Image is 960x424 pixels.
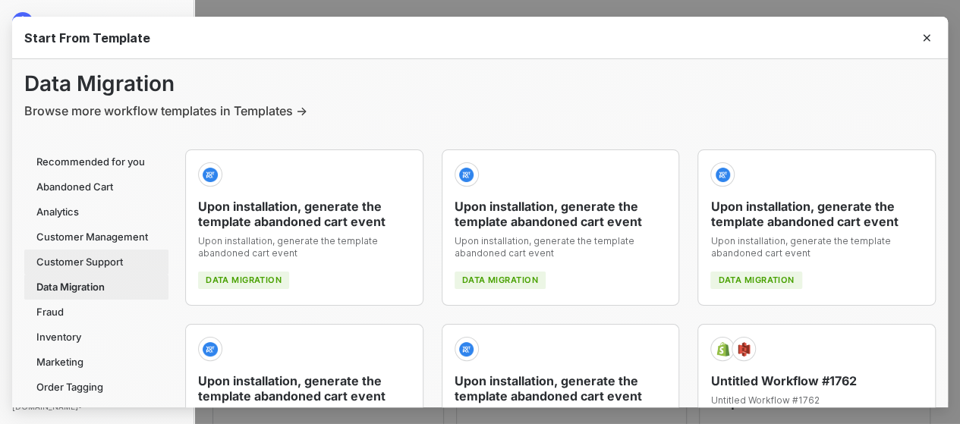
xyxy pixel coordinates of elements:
img: integration-icon [716,168,730,182]
p: Untitled Workflow #1762 [710,394,923,407]
img: integration-icon [459,342,474,356]
div: Data Migration [24,275,168,300]
div: Abandoned Cart [24,174,168,199]
div: Data Migration [455,272,546,289]
img: integration-icon [459,168,474,182]
div: Customer Management [24,225,168,250]
h1: Data Migration [24,71,936,96]
div: Upon installation, generate the template abandoned cart event [198,199,411,229]
div: Recommended for you [24,149,168,174]
div: Customer Support [24,250,168,275]
div: Analytics [24,199,168,225]
div: Start From Template [24,30,936,46]
a: Browse more workflow templates in Templates → [24,102,307,119]
p: Upon installation, generate the template abandoned cart event [455,235,667,259]
p: Upon installation, generate the template abandoned cart event [198,235,411,259]
img: integration-icon [203,168,217,182]
div: Upon installation, generate the template abandoned cart event [455,199,667,229]
div: Marketing [24,350,168,375]
button: Close [905,17,948,59]
div: Upon installation, generate the template abandoned cart event [455,373,667,404]
img: integration-icon [716,342,730,356]
img: integration-icon [203,342,217,356]
p: Upon installation, generate the template abandoned cart event [710,235,923,259]
img: integration-icon [737,342,751,356]
div: Upon installation, generate the template abandoned cart event [710,199,923,229]
div: Fraud [24,300,168,325]
div: Data Migration [710,272,801,289]
div: Order Tagging [24,375,168,400]
div: Upon installation, generate the template abandoned cart event [198,373,411,404]
div: Untitled Workflow #1762 [710,373,923,388]
div: Data Migration [198,272,289,289]
div: Inventory [24,325,168,350]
